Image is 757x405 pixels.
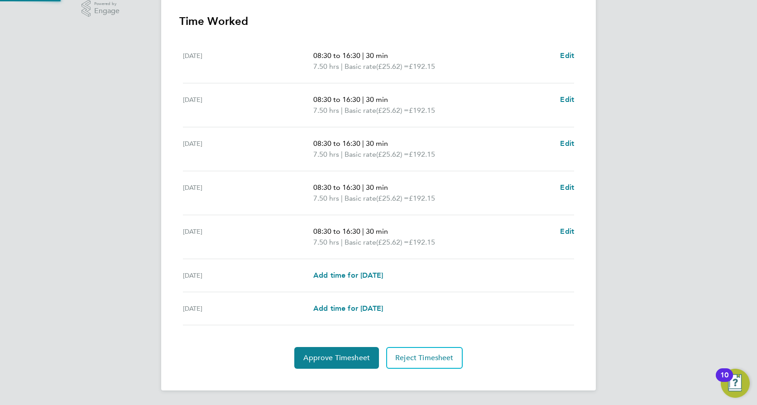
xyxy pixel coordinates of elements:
span: Approve Timesheet [303,353,370,362]
span: 30 min [366,183,388,192]
span: 7.50 hrs [313,62,339,71]
a: Edit [560,226,574,237]
h3: Time Worked [179,14,578,29]
span: 08:30 to 16:30 [313,183,360,192]
span: Edit [560,227,574,236]
div: [DATE] [183,270,313,281]
div: 10 [720,375,728,387]
span: 30 min [366,95,388,104]
span: 08:30 to 16:30 [313,139,360,148]
div: [DATE] [183,303,313,314]
span: (£25.62) = [376,194,409,202]
span: Basic rate [345,61,376,72]
button: Approve Timesheet [294,347,379,369]
span: Edit [560,95,574,104]
span: | [341,106,343,115]
a: Add time for [DATE] [313,270,383,281]
a: Add time for [DATE] [313,303,383,314]
span: | [341,238,343,246]
span: £192.15 [409,194,435,202]
span: £192.15 [409,238,435,246]
span: Edit [560,51,574,60]
span: 30 min [366,51,388,60]
span: 7.50 hrs [313,194,339,202]
span: | [362,95,364,104]
div: [DATE] [183,182,313,204]
span: 30 min [366,227,388,236]
a: Edit [560,94,574,105]
button: Reject Timesheet [386,347,463,369]
span: | [341,150,343,159]
div: [DATE] [183,94,313,116]
span: (£25.62) = [376,62,409,71]
span: Edit [560,183,574,192]
span: | [341,62,343,71]
span: 30 min [366,139,388,148]
span: Basic rate [345,193,376,204]
span: | [362,227,364,236]
div: [DATE] [183,138,313,160]
div: [DATE] [183,50,313,72]
span: £192.15 [409,106,435,115]
span: Engage [94,7,120,15]
span: (£25.62) = [376,238,409,246]
span: (£25.62) = [376,150,409,159]
span: 08:30 to 16:30 [313,95,360,104]
span: 08:30 to 16:30 [313,51,360,60]
span: | [362,51,364,60]
span: Add time for [DATE] [313,271,383,280]
button: Open Resource Center, 10 new notifications [721,369,750,398]
span: Basic rate [345,149,376,160]
span: (£25.62) = [376,106,409,115]
a: Edit [560,182,574,193]
span: Reject Timesheet [395,353,454,362]
span: 7.50 hrs [313,106,339,115]
span: | [362,139,364,148]
span: | [362,183,364,192]
a: Edit [560,50,574,61]
span: Edit [560,139,574,148]
span: 7.50 hrs [313,238,339,246]
span: Add time for [DATE] [313,304,383,313]
a: Edit [560,138,574,149]
span: Basic rate [345,105,376,116]
span: 7.50 hrs [313,150,339,159]
span: | [341,194,343,202]
div: [DATE] [183,226,313,248]
span: Basic rate [345,237,376,248]
span: £192.15 [409,150,435,159]
span: £192.15 [409,62,435,71]
span: 08:30 to 16:30 [313,227,360,236]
